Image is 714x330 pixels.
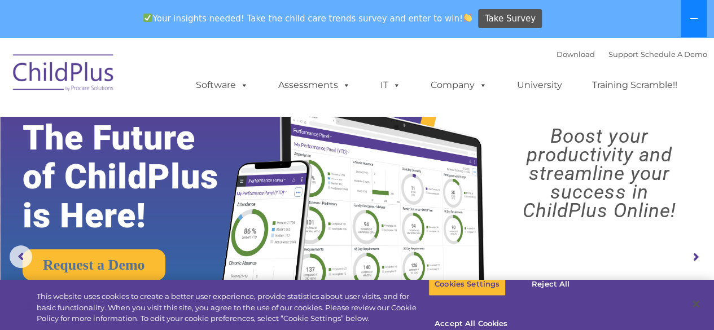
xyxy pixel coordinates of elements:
span: Phone number [157,121,205,129]
a: Schedule A Demo [641,50,707,59]
div: This website uses cookies to create a better user experience, provide statistics about user visit... [37,291,428,324]
img: 👏 [463,14,472,22]
rs-layer: The Future of ChildPlus is Here! [23,118,251,235]
a: Download [557,50,595,59]
button: Close [684,292,708,316]
span: Your insights needed! Take the child care trends survey and enter to win! [139,7,477,29]
img: ✅ [143,14,152,22]
a: Take Survey [478,9,542,29]
a: IT [369,74,412,96]
a: Assessments [267,74,362,96]
img: ChildPlus by Procare Solutions [7,46,120,103]
button: Reject All [515,272,586,296]
a: Software [185,74,260,96]
rs-layer: Boost your productivity and streamline your success in ChildPlus Online! [493,127,705,220]
a: Company [419,74,498,96]
button: Cookies Settings [428,272,506,296]
a: Request a Demo [23,249,165,280]
span: Last name [157,74,191,83]
span: Take Survey [485,9,536,29]
font: | [557,50,707,59]
a: Support [608,50,638,59]
a: Training Scramble!! [581,74,689,96]
a: University [506,74,573,96]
